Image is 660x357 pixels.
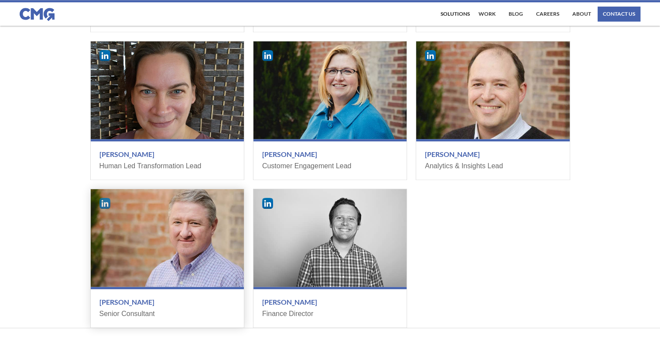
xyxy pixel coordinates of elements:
a: Careers [534,7,561,21]
div: Customer Engagement Lead [262,161,398,171]
div: Solutions [441,11,470,17]
h3: [PERSON_NAME] [425,150,561,159]
a: Blog [506,7,525,21]
h3: [PERSON_NAME] [99,150,235,159]
h3: [PERSON_NAME] [262,298,398,306]
div: Finance Director [262,309,398,319]
div: Analytics & Insights Lead [425,161,561,171]
a: About [570,7,593,21]
h3: [PERSON_NAME] [262,150,398,159]
div: contact us [603,11,635,17]
a: work [476,7,498,21]
div: Human Led Transformation Lead [99,161,235,171]
div: Senior Consultant [99,309,235,319]
h3: [PERSON_NAME] [99,298,235,306]
img: CMG logo in blue. [20,8,55,21]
